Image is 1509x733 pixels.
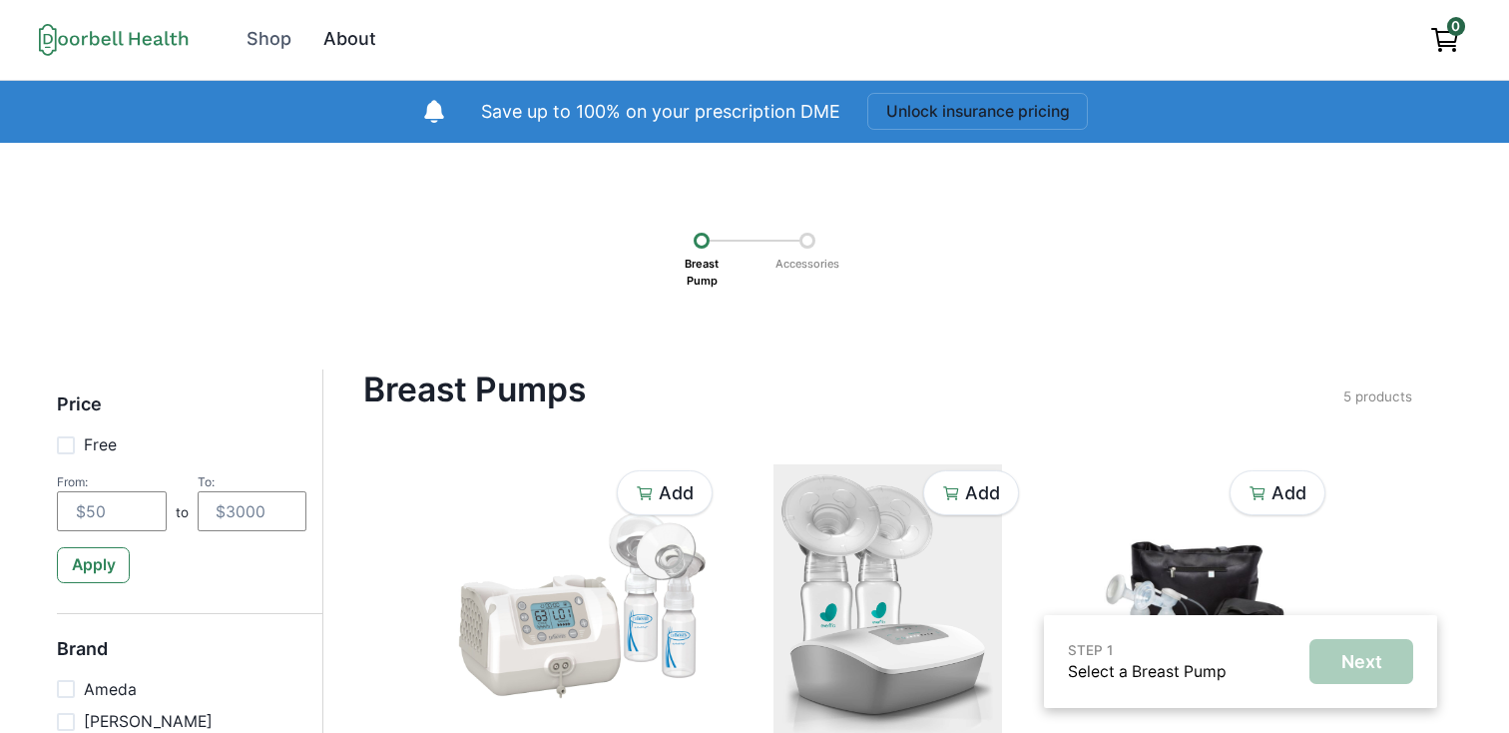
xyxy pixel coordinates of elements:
[1341,651,1382,673] p: Next
[247,26,291,53] div: Shop
[1271,482,1306,504] p: Add
[678,249,726,296] p: Breast Pump
[198,491,307,531] input: $3000
[57,491,167,531] input: $50
[84,433,117,457] p: Free
[57,393,306,433] h5: Price
[363,369,1342,409] h4: Breast Pumps
[198,474,307,489] div: To:
[1230,470,1324,515] button: Add
[1309,639,1413,684] button: Next
[867,93,1089,130] button: Unlock insurance pricing
[965,482,1000,504] p: Add
[617,470,712,515] button: Add
[84,678,137,702] p: Ameda
[923,470,1018,515] button: Add
[1343,386,1412,406] p: 5 products
[323,26,376,53] div: About
[659,482,694,504] p: Add
[176,502,189,531] p: to
[1447,17,1465,35] span: 0
[481,99,840,126] p: Save up to 100% on your prescription DME
[1068,640,1227,660] p: STEP 1
[768,249,846,280] p: Accessories
[309,17,389,62] a: About
[57,474,167,489] div: From:
[57,547,130,583] button: Apply
[1420,17,1470,62] a: View cart
[57,638,306,678] h5: Brand
[234,17,305,62] a: Shop
[1068,662,1227,681] a: Select a Breast Pump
